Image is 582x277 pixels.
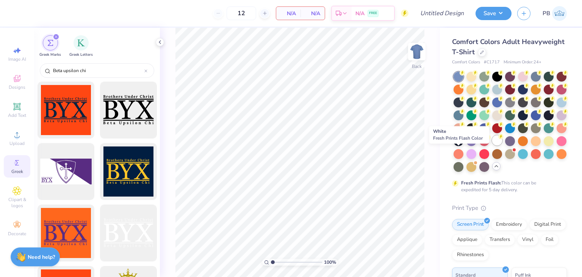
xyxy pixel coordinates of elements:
[429,126,489,143] div: White
[541,234,559,246] div: Foil
[8,56,26,62] span: Image AI
[452,204,567,212] div: Print Type
[227,6,256,20] input: – –
[8,231,26,237] span: Decorate
[517,234,538,246] div: Vinyl
[39,35,61,58] button: filter button
[476,7,512,20] button: Save
[47,40,53,46] img: Greek Marks Image
[452,219,489,230] div: Screen Print
[9,84,25,90] span: Designs
[28,253,55,261] strong: Need help?
[461,179,554,193] div: This color can be expedited for 5 day delivery.
[543,9,550,18] span: PB
[69,35,93,58] button: filter button
[452,249,489,261] div: Rhinestones
[409,44,424,59] img: Back
[369,11,377,16] span: FREE
[9,140,25,146] span: Upload
[39,35,61,58] div: filter for Greek Marks
[39,52,61,58] span: Greek Marks
[452,234,482,246] div: Applique
[52,67,144,74] input: Try "Alpha"
[305,9,320,17] span: N/A
[11,168,23,175] span: Greek
[8,112,26,118] span: Add Text
[543,6,567,21] a: PB
[355,9,365,17] span: N/A
[529,219,566,230] div: Digital Print
[461,180,501,186] strong: Fresh Prints Flash:
[491,219,527,230] div: Embroidery
[452,37,565,57] span: Comfort Colors Adult Heavyweight T-Shirt
[69,52,93,58] span: Greek Letters
[69,35,93,58] div: filter for Greek Letters
[414,6,470,21] input: Untitled Design
[433,135,483,141] span: Fresh Prints Flash Color
[412,63,422,70] div: Back
[504,59,541,66] span: Minimum Order: 24 +
[452,59,480,66] span: Comfort Colors
[281,9,296,17] span: N/A
[484,59,500,66] span: # C1717
[4,197,30,209] span: Clipart & logos
[552,6,567,21] img: Preston Bowman
[324,259,336,266] span: 100 %
[77,39,85,47] img: Greek Letters Image
[485,234,515,246] div: Transfers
